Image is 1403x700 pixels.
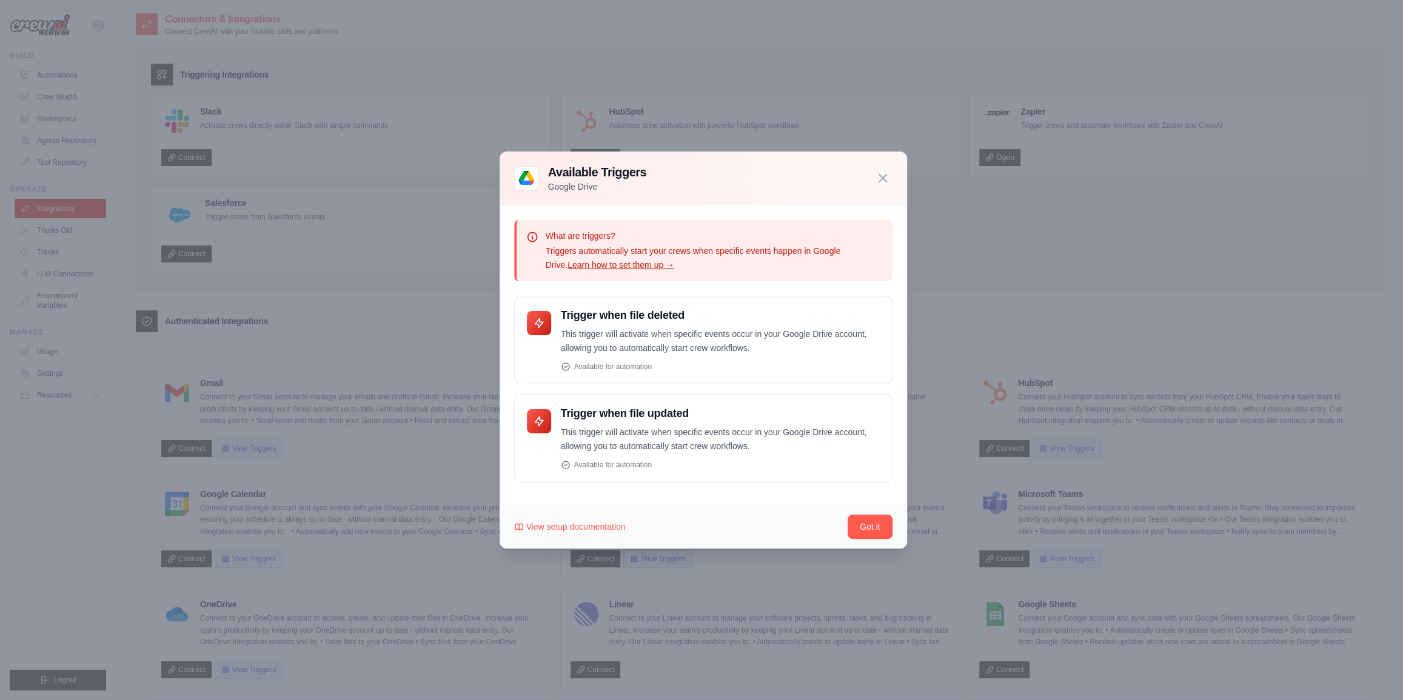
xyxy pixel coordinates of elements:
[561,327,880,355] p: This trigger will activate when specific events occur in your Google Drive account, allowing you ...
[548,181,647,193] p: Google Drive
[561,308,880,322] h4: Trigger when file deleted
[546,230,883,242] p: What are triggers?
[561,460,880,470] div: Available for automation
[548,164,647,181] h3: Available Triggers
[561,362,880,372] div: Available for automation
[568,260,674,270] a: Learn how to set them up →
[514,166,538,190] img: Google Drive
[526,521,626,533] span: View setup documentation
[561,407,880,421] h4: Trigger when file updated
[546,244,883,272] p: Triggers automatically start your crews when specific events happen in Google Drive.
[514,521,626,533] a: View setup documentation
[561,425,880,453] p: This trigger will activate when specific events occur in your Google Drive account, allowing you ...
[848,515,892,539] button: Got it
